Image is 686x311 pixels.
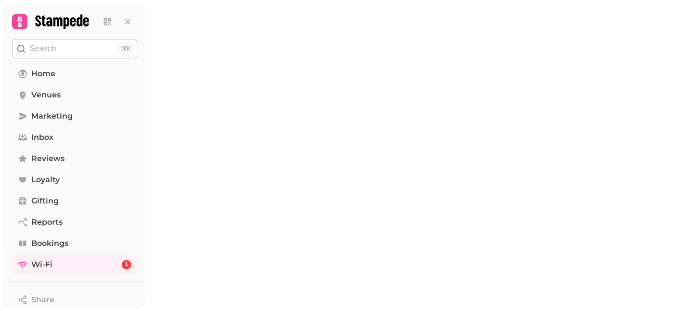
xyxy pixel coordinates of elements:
span: Venues [31,89,61,101]
a: Reports [12,213,137,232]
span: Bookings [31,238,68,249]
a: Venues [12,85,137,105]
span: Marketing [31,110,73,122]
button: Share [12,290,137,310]
div: ⌘K [118,43,133,54]
span: Reports [31,216,63,228]
span: Loyalty [31,174,60,186]
span: Wi-Fi [31,259,52,270]
a: Inbox [12,128,137,147]
a: Bookings [12,234,137,253]
span: 1 [125,261,128,268]
p: Search [30,43,56,54]
span: Home [31,68,55,80]
a: Gifting [12,191,137,211]
a: Marketing [12,107,137,126]
a: Home [12,64,137,83]
span: Inbox [31,132,53,143]
span: Share [31,294,54,306]
span: Reviews [31,153,65,164]
button: Search⌘K [12,39,137,58]
a: Reviews [12,149,137,168]
a: Wi-Fi1 [12,255,137,274]
span: Gifting [31,195,59,207]
a: Loyalty [12,170,137,189]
